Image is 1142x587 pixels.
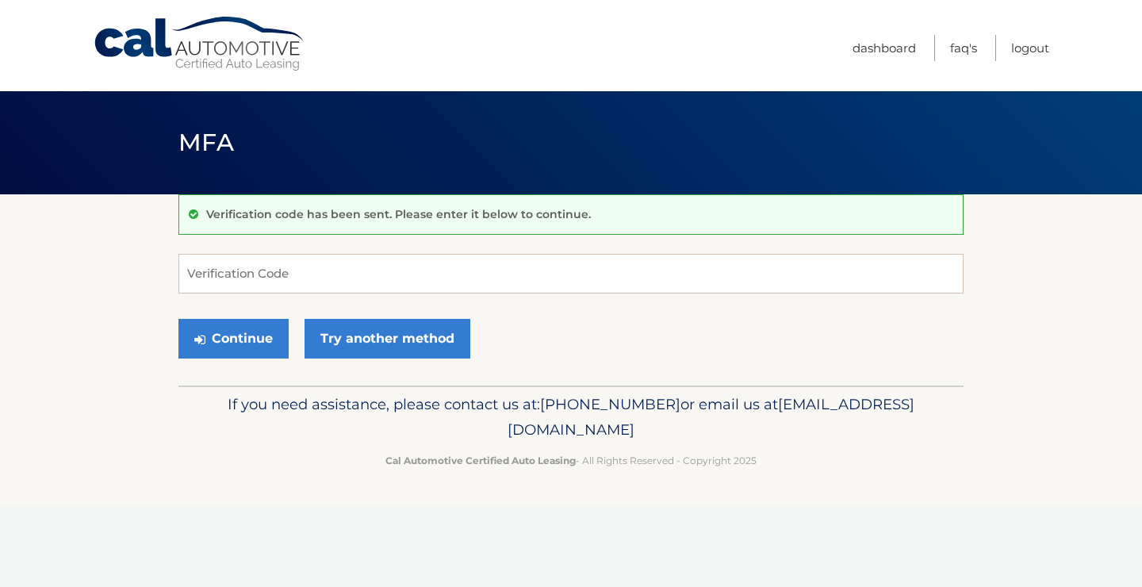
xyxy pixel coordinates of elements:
p: Verification code has been sent. Please enter it below to continue. [206,207,591,221]
input: Verification Code [178,254,964,293]
a: FAQ's [950,35,977,61]
a: Logout [1011,35,1049,61]
p: - All Rights Reserved - Copyright 2025 [189,452,953,469]
strong: Cal Automotive Certified Auto Leasing [385,455,576,466]
span: [EMAIL_ADDRESS][DOMAIN_NAME] [508,395,914,439]
button: Continue [178,319,289,359]
p: If you need assistance, please contact us at: or email us at [189,392,953,443]
a: Try another method [305,319,470,359]
a: Dashboard [853,35,916,61]
a: Cal Automotive [93,16,307,72]
span: [PHONE_NUMBER] [540,395,680,413]
span: MFA [178,128,234,157]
